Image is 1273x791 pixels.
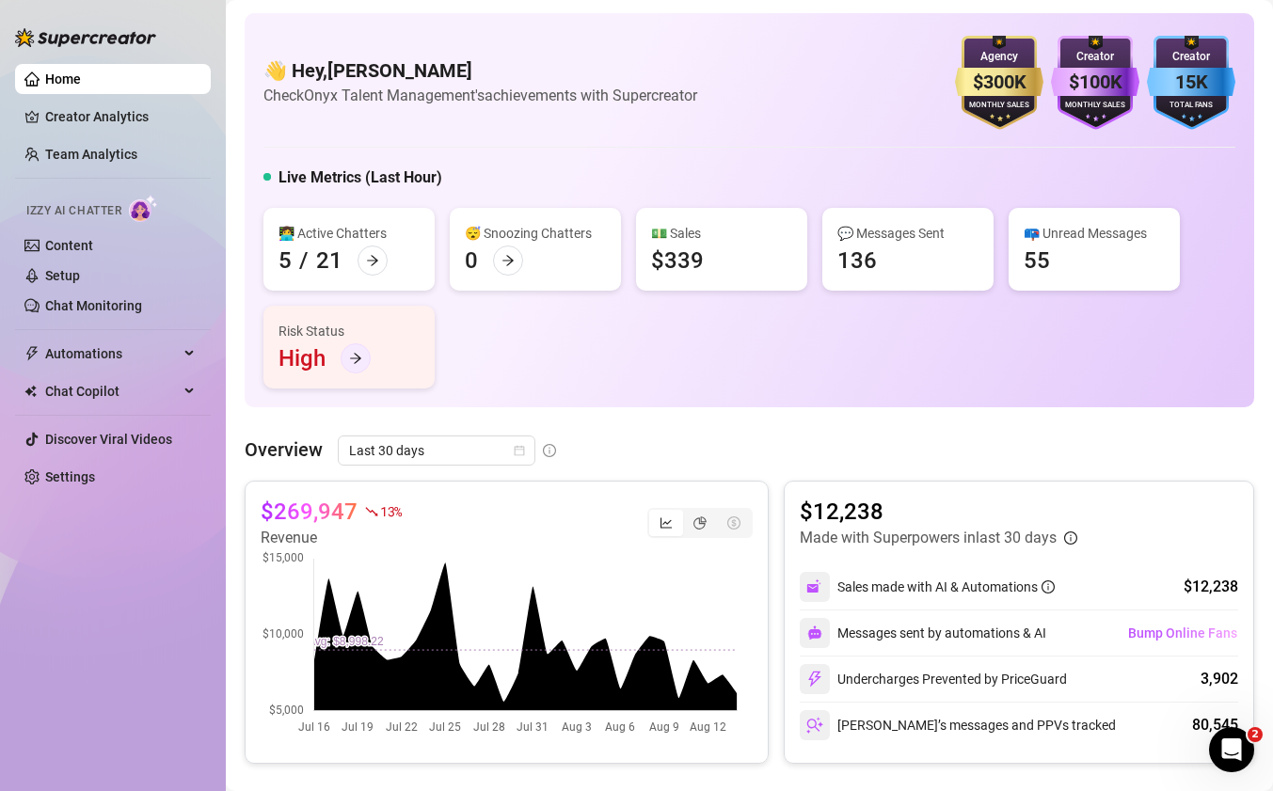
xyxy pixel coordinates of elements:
img: blue-badge-DgoSNQY1.svg [1147,36,1235,130]
span: arrow-right [366,254,379,267]
div: 💵 Sales [651,223,792,244]
a: Content [45,238,93,253]
h4: 👋 Hey, [PERSON_NAME] [263,57,697,84]
article: Check Onyx Talent Management's achievements with Supercreator [263,84,697,107]
article: Revenue [261,527,402,549]
div: Sales made with AI & Automations [837,577,1055,597]
article: Overview [245,435,323,464]
span: arrow-right [349,352,362,365]
div: Undercharges Prevented by PriceGuard [800,664,1067,694]
div: Monthly Sales [1051,100,1139,112]
div: $100K [1051,68,1139,97]
div: Creator [1147,48,1235,66]
span: Izzy AI Chatter [26,202,121,220]
img: logo-BBDzfeDw.svg [15,28,156,47]
div: 😴 Snoozing Chatters [465,223,606,244]
div: 👩‍💻 Active Chatters [278,223,420,244]
a: Team Analytics [45,147,137,162]
iframe: Intercom live chat [1209,727,1254,772]
div: Monthly Sales [955,100,1043,112]
div: 55 [1024,245,1050,276]
span: Last 30 days [349,436,524,465]
span: info-circle [543,444,556,457]
a: Setup [45,268,80,283]
span: pie-chart [693,516,707,530]
a: Creator Analytics [45,102,196,132]
span: Chat Copilot [45,376,179,406]
article: $12,238 [800,497,1077,527]
div: 136 [837,245,877,276]
div: $339 [651,245,704,276]
span: info-circle [1064,531,1077,545]
span: info-circle [1042,580,1055,593]
div: 5 [278,245,292,276]
div: Messages sent by automations & AI [800,618,1046,648]
a: Home [45,71,81,87]
div: segmented control [647,508,753,538]
span: 2 [1248,727,1263,742]
span: 13 % [380,502,402,520]
img: Chat Copilot [24,385,37,398]
div: 📪 Unread Messages [1024,223,1165,244]
div: Total Fans [1147,100,1235,112]
div: 0 [465,245,478,276]
img: gold-badge-CigiZidd.svg [955,36,1043,130]
span: Bump Online Fans [1128,625,1237,641]
article: $269,947 [261,497,358,527]
div: 15K [1147,68,1235,97]
span: line-chart [660,516,673,530]
div: $12,238 [1184,576,1238,598]
div: $300K [955,68,1043,97]
div: Creator [1051,48,1139,66]
img: svg%3e [806,578,823,595]
img: AI Chatter [129,195,158,222]
a: Chat Monitoring [45,298,142,313]
span: arrow-right [501,254,515,267]
span: dollar-circle [727,516,740,530]
a: Settings [45,469,95,484]
div: 💬 Messages Sent [837,223,979,244]
a: Discover Viral Videos [45,432,172,447]
img: svg%3e [806,717,823,734]
span: Automations [45,339,179,369]
img: svg%3e [807,625,822,641]
button: Bump Online Fans [1127,618,1238,648]
div: Risk Status [278,321,420,341]
div: Agency [955,48,1043,66]
article: Made with Superpowers in last 30 days [800,527,1057,549]
h5: Live Metrics (Last Hour) [278,166,442,189]
div: [PERSON_NAME]’s messages and PPVs tracked [800,710,1116,740]
div: 80,545 [1192,714,1238,736]
div: 3,902 [1201,668,1238,690]
div: 21 [316,245,342,276]
img: svg%3e [806,671,823,688]
span: calendar [514,445,525,456]
img: purple-badge-B9DA21FR.svg [1051,36,1139,130]
span: thunderbolt [24,346,40,361]
span: fall [365,505,378,518]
